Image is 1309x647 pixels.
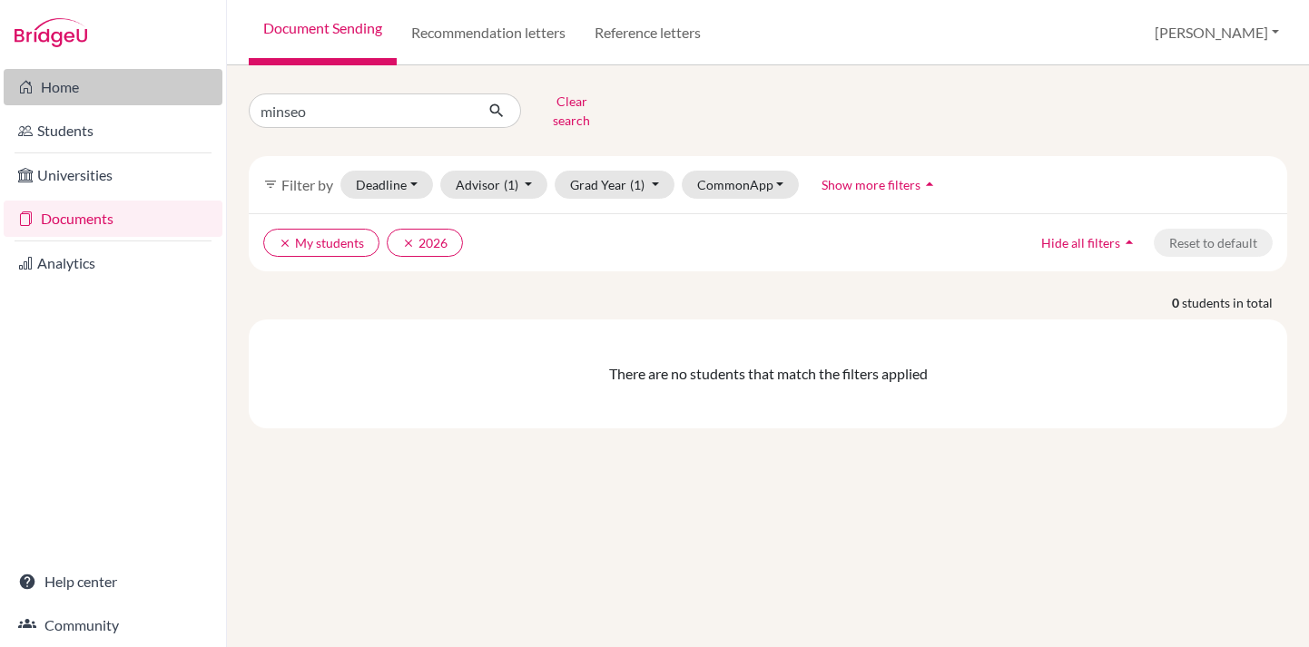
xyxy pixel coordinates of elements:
button: [PERSON_NAME] [1147,15,1287,50]
a: Home [4,69,222,105]
button: Reset to default [1154,229,1273,257]
a: Documents [4,201,222,237]
i: filter_list [263,177,278,191]
i: clear [279,237,291,250]
span: (1) [504,177,518,192]
span: students in total [1182,293,1287,312]
a: Help center [4,564,222,600]
span: Hide all filters [1041,235,1120,250]
button: Show more filtersarrow_drop_up [806,171,954,199]
a: Community [4,607,222,643]
a: Students [4,113,222,149]
button: clearMy students [263,229,379,257]
button: Deadline [340,171,433,199]
span: (1) [630,177,645,192]
button: Grad Year(1) [555,171,674,199]
a: Analytics [4,245,222,281]
strong: 0 [1172,293,1182,312]
i: clear [402,237,415,250]
button: Hide all filtersarrow_drop_up [1026,229,1154,257]
span: Show more filters [822,177,920,192]
button: Advisor(1) [440,171,548,199]
button: Clear search [521,87,622,134]
div: There are no students that match the filters applied [256,363,1280,385]
i: arrow_drop_up [920,175,939,193]
input: Find student by name... [249,93,474,128]
span: Filter by [281,176,333,193]
button: clear2026 [387,229,463,257]
img: Bridge-U [15,18,87,47]
a: Universities [4,157,222,193]
i: arrow_drop_up [1120,233,1138,251]
button: CommonApp [682,171,800,199]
